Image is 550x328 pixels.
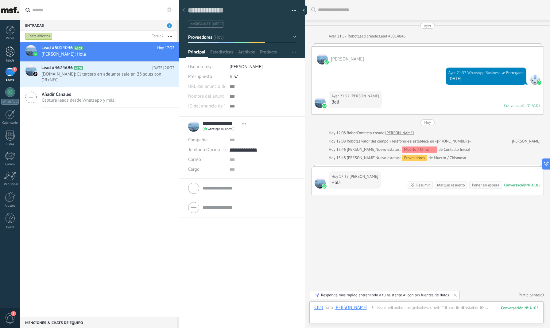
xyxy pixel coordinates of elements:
span: Teléfono Oficina [188,147,220,153]
span: 2 [12,67,17,72]
div: URL del anuncio de TikTok [188,81,225,91]
span: Lead #5014046 [41,45,73,51]
span: Daniel Sarmiento [347,155,375,160]
span: Presupuesto [188,74,212,80]
span: Lead #4674696 [41,65,73,71]
div: Poner en espera [472,182,499,188]
span: : [367,305,368,311]
span: S/ [234,74,238,80]
div: Hola [331,180,378,186]
div: Ayuda [1,225,19,229]
button: Teléfono Oficina [188,145,220,154]
a: Lead #5014046 [379,33,405,39]
span: ID del anuncio de TikTok [188,104,236,108]
img: waba.svg [33,52,37,56]
span: [PERSON_NAME]: Hola [41,51,163,57]
div: Hoy 17:32 [331,174,350,180]
span: Daniel Sarmiento [317,53,328,64]
a: Lead #5014046 A105 Hoy 17:32 [PERSON_NAME]: Hola [20,42,179,61]
span: para [324,305,333,311]
div: Lead creado: [358,33,379,39]
img: waba.svg [322,184,327,189]
div: Ayer 21:57 [329,33,348,39]
div: Estadísticas [1,182,19,186]
a: Lead #4674696 A100 [DATE] 20:33 [DOMAIN_NAME]: El tercero en adelante sale en 23 soles con QR+NFC [20,62,179,87]
div: Entradas [20,20,177,31]
button: Correo [188,154,201,164]
a: [PERSON_NAME] [512,138,540,144]
span: Cargo [188,167,199,172]
div: Total: 2 [150,33,164,39]
div: Chats [1,78,19,82]
span: Archivos [238,49,255,58]
div: Hoy 13:48 [329,155,347,161]
a: [PERSON_NAME] [385,130,414,136]
img: waba.svg [324,60,329,64]
div: Correo [1,162,19,166]
div: Hoy [424,119,431,125]
div: Ayer 21:57 [331,93,351,99]
span: Daniel Sarmiento [331,56,364,62]
span: A100 [74,66,83,70]
div: 105 [501,305,539,310]
div: Usuario resp. [188,62,225,72]
div: № A105 [527,103,540,108]
button: Más [164,31,177,42]
div: Proveedores [402,155,427,161]
img: tiktok_kommo.svg [33,72,37,76]
div: [DATE] [448,76,524,82]
span: 1 [11,311,16,316]
div: Hoy 12:08 [329,130,347,136]
div: Panel [1,37,19,41]
div: WhatsApp [1,99,19,105]
span: Entregado [506,70,524,76]
span: Robot [347,130,357,135]
span: [DOMAIN_NAME]: El tercero en adelante sale en 23 soles con QR+NFC [41,71,163,83]
div: Conversación [504,182,526,188]
a: Participantes:0 [519,292,544,298]
span: Estadísticas [210,49,233,58]
div: Marque resuelto [437,182,465,188]
span: Nombre del anuncio de TikTok [188,94,248,99]
div: Daniel Sarmiento [334,305,367,310]
div: Calendario [1,121,19,125]
span: Añadir Canales [42,92,116,97]
div: Responde más rápido entrenando a tu asistente AI con tus fuentes de datos [321,292,449,298]
span: Robot [348,33,358,39]
div: Chats abiertos [25,33,52,40]
span: whatsapp business [208,127,232,131]
span: [PERSON_NAME] [230,64,263,70]
span: WhatsApp Business [467,70,501,76]
span: Principal [188,49,205,58]
span: El valor del campo «Teléfono» [357,138,408,144]
span: Correo [188,157,201,162]
span: Daniel Sarmiento [350,174,378,180]
span: Daniel Sarmiento [315,97,326,108]
span: Daniel Sarmiento [347,147,375,152]
div: Listas [1,143,19,146]
span: Products [260,49,277,58]
div: Hoy 12:08 [329,138,347,144]
span: [DATE] 20:33 [152,65,174,71]
div: Presupuesto [188,72,225,82]
span: se establece en «[PHONE_NUMBER]» [408,138,471,144]
div: Nombre del anuncio de TikTok [188,91,225,101]
span: 0 [542,292,544,298]
span: #agregar etiquetas [190,22,223,26]
div: Hoy 13:46 [329,146,347,153]
div: Conversación [504,103,527,108]
span: Nuevo estatus: [375,155,400,161]
span: Hoy 17:32 [157,45,174,51]
div: Contacto creado: [357,130,385,136]
div: Resumir [416,182,430,188]
span: WhatsApp Business [529,74,540,85]
div: de Muerto / Chismoso [375,155,466,161]
span: 2 [167,23,172,28]
div: Cargo [188,164,225,174]
span: Usuario resp. [188,64,214,70]
div: Ayer 21:57 [448,70,467,76]
div: Compañía [188,135,225,145]
span: URL del anuncio de TikTok [188,84,240,89]
div: Ocultar [301,6,307,15]
div: Ayer [424,23,431,29]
